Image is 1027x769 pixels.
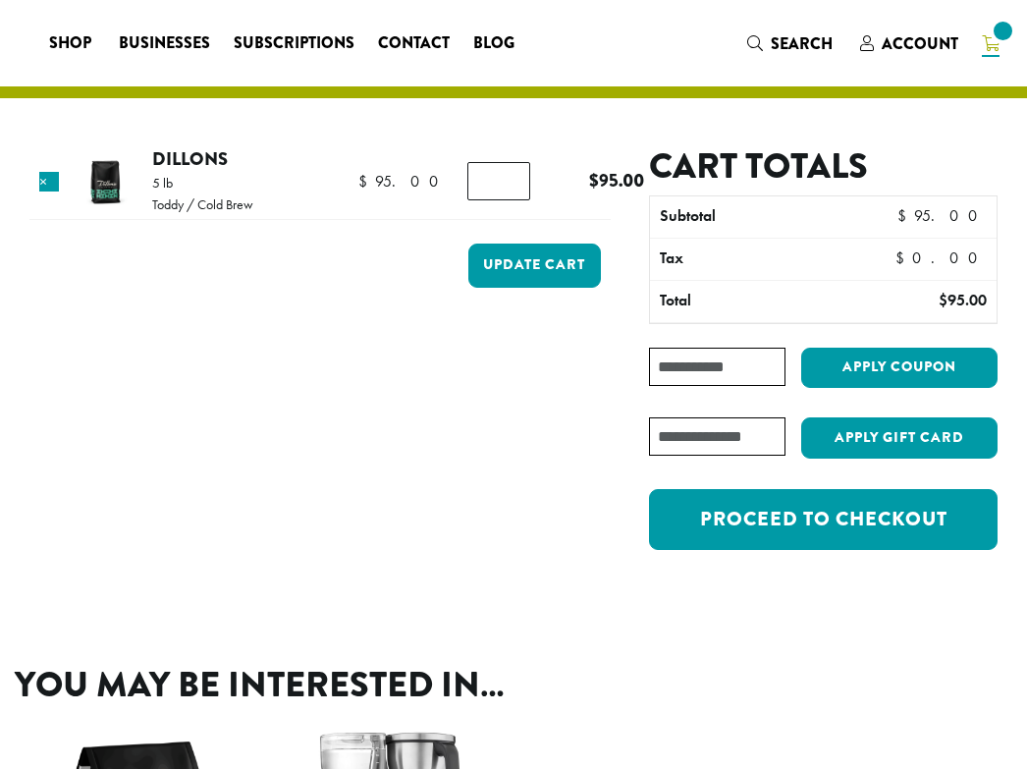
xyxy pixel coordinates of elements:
span: $ [895,247,912,268]
bdi: 95.00 [358,171,448,192]
bdi: 95.00 [589,167,644,193]
span: $ [589,167,599,193]
img: Dillons [74,150,137,214]
bdi: 95.00 [897,205,987,226]
h2: You may be interested in… [15,664,1012,706]
span: Account [882,32,958,55]
a: Search [735,27,848,60]
a: Dillons [152,145,228,172]
th: Subtotal [650,196,858,238]
a: Proceed to checkout [649,489,998,550]
span: $ [939,290,947,310]
p: Toddy / Cold Brew [152,197,253,211]
bdi: 95.00 [939,290,987,310]
span: Businesses [119,31,210,56]
span: Search [771,32,833,55]
span: $ [897,205,914,226]
span: Blog [473,31,514,56]
th: Tax [650,239,886,280]
h2: Cart totals [649,145,998,188]
span: Shop [49,31,91,56]
span: Contact [378,31,450,56]
span: Subscriptions [234,31,354,56]
th: Total [650,281,858,322]
p: 5 lb [152,176,253,190]
button: Apply coupon [801,348,998,388]
a: Shop [37,27,107,59]
button: Update cart [468,244,601,288]
button: Apply Gift Card [801,417,998,459]
span: $ [358,171,375,192]
input: Product quantity [467,162,530,199]
a: Remove this item [39,172,59,192]
bdi: 0.00 [895,247,987,268]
